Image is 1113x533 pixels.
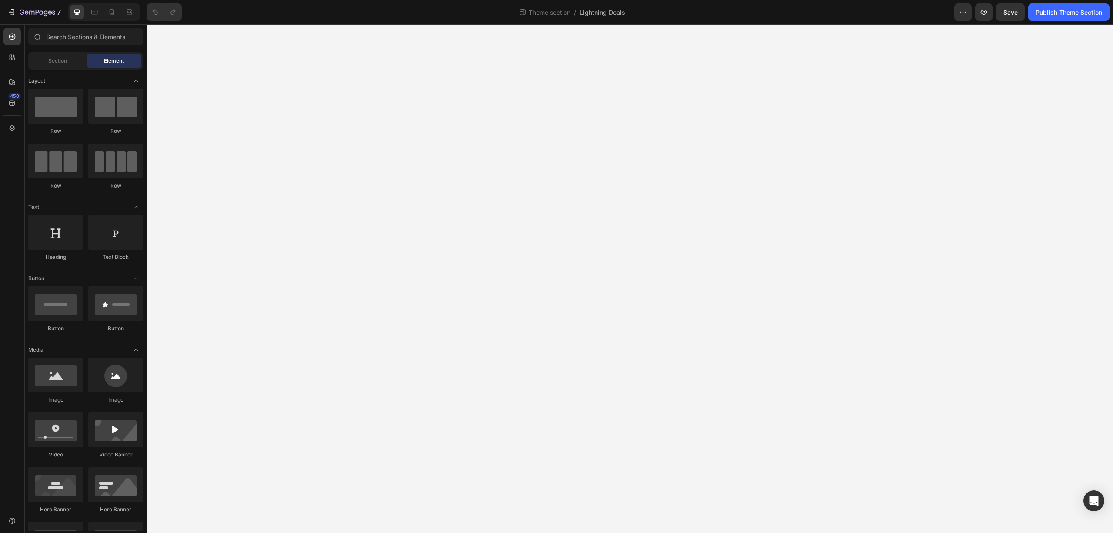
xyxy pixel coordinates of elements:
div: Row [88,127,143,135]
span: Toggle open [129,74,143,88]
span: Lightning Deals [580,8,625,17]
span: Save [1003,9,1018,16]
input: Search Sections & Elements [28,28,143,45]
span: Toggle open [129,272,143,285]
div: Row [28,182,83,190]
div: Publish Theme Section [1036,8,1102,17]
div: Video [28,451,83,459]
button: 7 [3,3,65,21]
p: 7 [57,7,61,17]
div: 450 [8,93,21,100]
div: Row [88,182,143,190]
iframe: Design area [147,24,1113,533]
div: Image [88,396,143,404]
span: Toggle open [129,200,143,214]
span: Button [28,275,44,282]
div: Undo/Redo [147,3,182,21]
span: / [574,8,576,17]
span: Section [48,57,67,65]
span: Text [28,203,39,211]
div: Button [28,325,83,332]
span: Element [104,57,124,65]
button: Publish Theme Section [1028,3,1110,21]
div: Video Banner [88,451,143,459]
span: Media [28,346,43,354]
span: Theme section [527,8,572,17]
div: Row [28,127,83,135]
button: Save [996,3,1025,21]
span: Layout [28,77,45,85]
div: Text Block [88,253,143,261]
div: Heading [28,253,83,261]
div: Image [28,396,83,404]
div: Button [88,325,143,332]
div: Hero Banner [88,506,143,513]
div: Hero Banner [28,506,83,513]
div: Open Intercom Messenger [1083,490,1104,511]
span: Toggle open [129,343,143,357]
